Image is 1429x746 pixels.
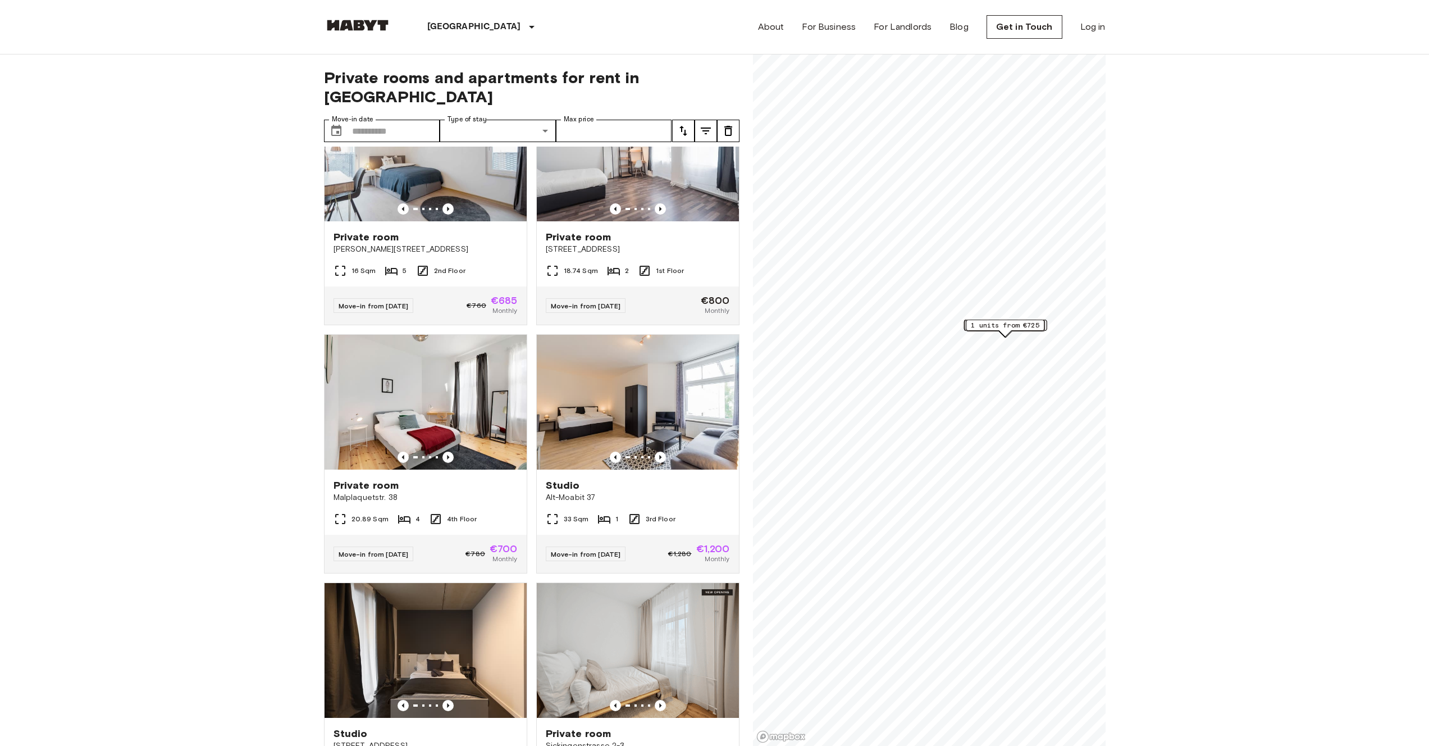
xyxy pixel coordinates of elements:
[324,334,527,574] a: Marketing picture of unit DE-01-050-001-02HPrevious imagePrevious imagePrivate roomMalplaquetstr....
[537,87,739,221] img: Marketing picture of unit DE-01-053-001-01H
[398,452,409,463] button: Previous image
[325,583,527,718] img: Marketing picture of unit DE-01-049-013-01H
[546,727,611,740] span: Private room
[324,68,739,106] span: Private rooms and apartments for rent in [GEOGRAPHIC_DATA]
[536,86,739,325] a: Marketing picture of unit DE-01-053-001-01HPrevious imagePrevious imagePrivate room[STREET_ADDRES...
[656,266,684,276] span: 1st Floor
[403,266,407,276] span: 5
[546,479,580,492] span: Studio
[334,244,518,255] span: [PERSON_NAME][STREET_ADDRESS]
[610,203,621,215] button: Previous image
[1080,20,1106,34] a: Log in
[325,87,527,221] img: Marketing picture of unit DE-01-008-004-02HF
[546,230,611,244] span: Private room
[334,727,368,740] span: Studio
[610,700,621,711] button: Previous image
[966,320,1045,338] div: Map marker
[546,492,730,503] span: Alt-Moabit 37
[756,730,806,743] a: Mapbox logo
[442,203,454,215] button: Previous image
[339,302,409,310] span: Move-in from [DATE]
[655,452,666,463] button: Previous image
[339,550,409,558] span: Move-in from [DATE]
[564,266,598,276] span: 18.74 Sqm
[490,544,518,554] span: €700
[610,452,621,463] button: Previous image
[696,544,730,554] span: €1,200
[351,266,376,276] span: 16 Sqm
[324,86,527,325] a: Marketing picture of unit DE-01-008-004-02HFPrevious imagePrevious imagePrivate room[PERSON_NAME]...
[964,320,1047,337] div: Map marker
[966,320,1045,337] div: Map marker
[467,301,486,311] span: €760
[964,320,1046,337] div: Map marker
[398,700,409,711] button: Previous image
[615,514,618,524] span: 1
[492,554,517,564] span: Monthly
[701,295,730,306] span: €800
[564,115,594,124] label: Max price
[802,20,856,34] a: For Business
[442,452,454,463] button: Previous image
[949,20,969,34] a: Blog
[334,479,399,492] span: Private room
[447,514,477,524] span: 4th Floor
[625,266,629,276] span: 2
[334,230,399,244] span: Private room
[655,203,666,215] button: Previous image
[758,20,784,34] a: About
[705,554,729,564] span: Monthly
[537,583,739,718] img: Marketing picture of unit DE-01-477-065-03
[551,550,621,558] span: Move-in from [DATE]
[398,203,409,215] button: Previous image
[987,15,1062,39] a: Get in Touch
[705,306,729,316] span: Monthly
[324,20,391,31] img: Habyt
[537,335,739,470] img: Marketing picture of unit DE-01-087-003-01H
[416,514,420,524] span: 4
[655,700,666,711] button: Previous image
[491,295,518,306] span: €685
[971,320,1039,330] span: 1 units from €725
[717,120,739,142] button: tune
[332,115,373,124] label: Move-in date
[325,335,527,470] img: Marketing picture of unit DE-01-050-001-02H
[564,514,589,524] span: 33 Sqm
[646,514,675,524] span: 3rd Floor
[442,700,454,711] button: Previous image
[536,334,739,574] a: Marketing picture of unit DE-01-087-003-01HPrevious imagePrevious imageStudioAlt-Moabit 3733 Sqm1...
[546,244,730,255] span: [STREET_ADDRESS]
[351,514,389,524] span: 20.89 Sqm
[465,549,485,559] span: €780
[672,120,695,142] button: tune
[448,115,487,124] label: Type of stay
[427,20,521,34] p: [GEOGRAPHIC_DATA]
[668,549,692,559] span: €1,280
[874,20,932,34] a: For Landlords
[325,120,348,142] button: Choose date
[434,266,465,276] span: 2nd Floor
[695,120,717,142] button: tune
[966,320,1044,337] div: Map marker
[551,302,621,310] span: Move-in from [DATE]
[334,492,518,503] span: Malplaquetstr. 38
[492,306,517,316] span: Monthly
